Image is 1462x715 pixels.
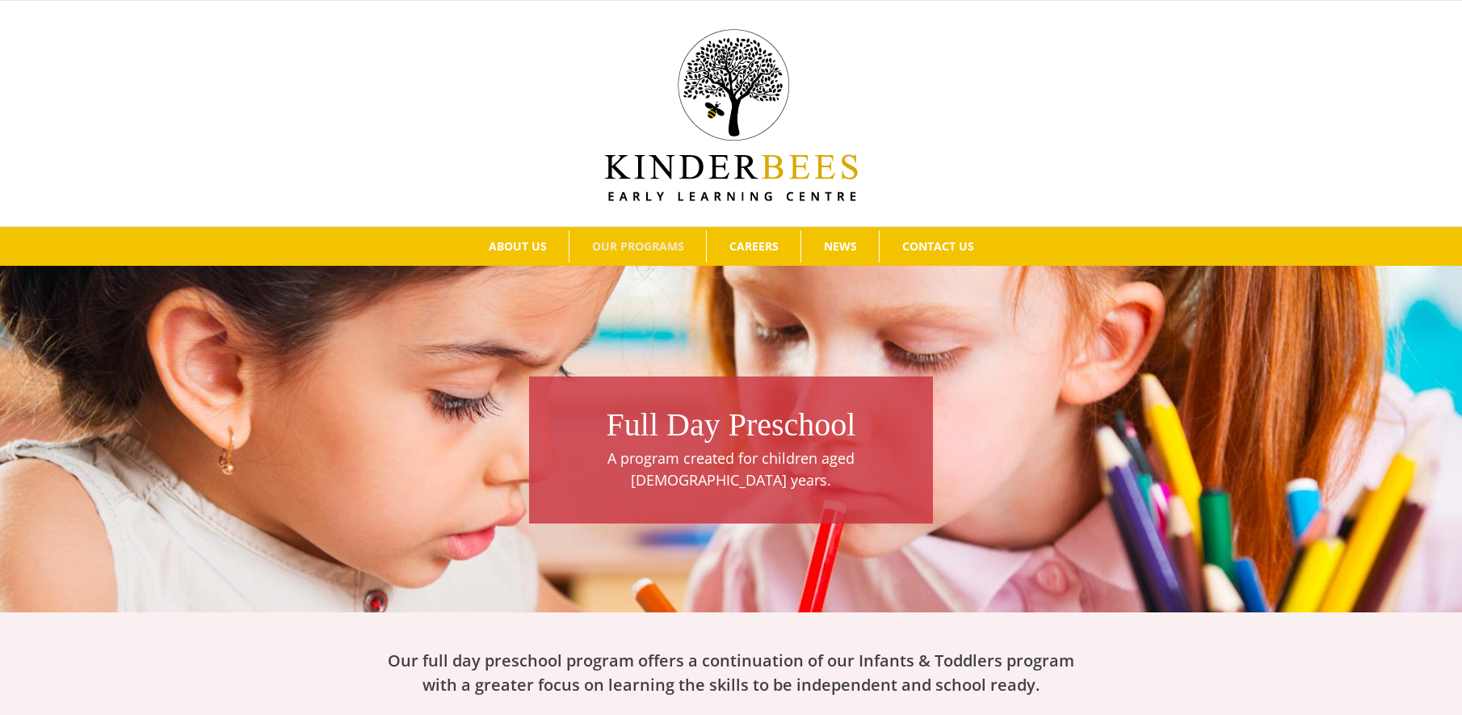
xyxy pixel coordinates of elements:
[569,230,706,263] a: OUR PROGRAMS
[24,227,1438,266] nav: Main Menu
[537,402,925,448] h1: Full Day Preschool
[902,241,974,252] span: CONTACT US
[707,230,800,263] a: CAREERS
[605,29,858,201] img: Kinder Bees Logo
[537,448,925,491] p: A program created for children aged [DEMOGRAPHIC_DATA] years.
[880,230,996,263] a: CONTACT US
[489,241,547,252] span: ABOUT US
[466,230,569,263] a: ABOUT US
[592,241,684,252] span: OUR PROGRAMS
[824,241,857,252] span: NEWS
[729,241,779,252] span: CAREERS
[376,649,1086,697] h2: Our full day preschool program offers a continuation of our Infants & Toddlers program with a gre...
[801,230,879,263] a: NEWS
